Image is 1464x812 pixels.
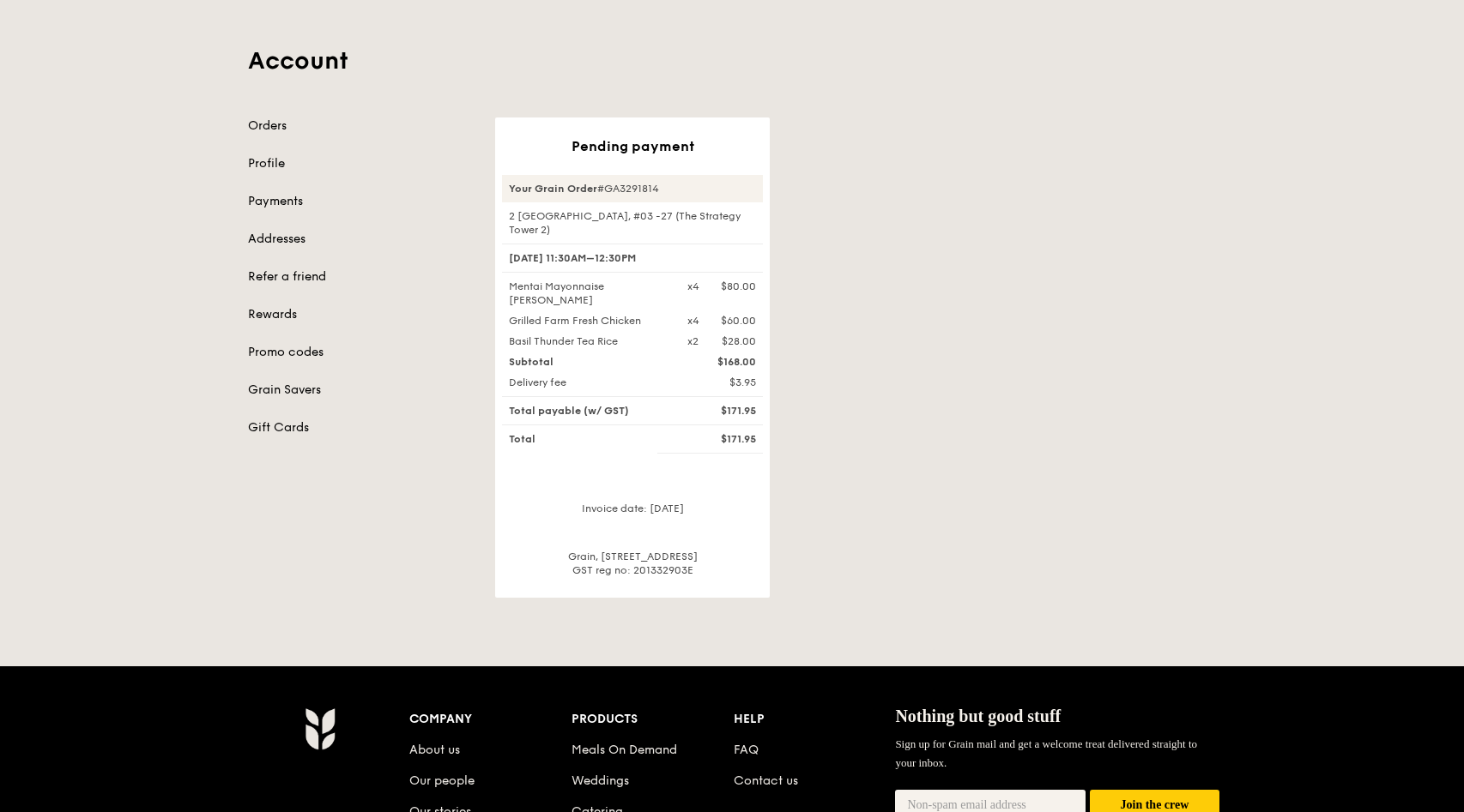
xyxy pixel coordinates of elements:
div: Grain, [STREET_ADDRESS] GST reg no: 201332903E [502,550,763,577]
div: [DATE] 11:30AM–12:30PM [502,244,763,273]
div: $171.95 [677,404,766,418]
a: Payments [248,193,475,210]
img: Grain [305,707,335,750]
div: $80.00 [721,280,756,293]
div: $168.00 [677,355,766,369]
div: $3.95 [677,376,766,389]
div: 2 [GEOGRAPHIC_DATA], #03 -27 (The Strategy Tower 2) [502,209,763,237]
span: Total payable (w/ GST) [509,405,629,417]
span: Sign up for Grain mail and get a welcome treat delivered straight to your inbox. [895,737,1197,769]
a: Grain Savers [248,382,475,399]
div: Products [572,707,734,731]
a: Refer a friend [248,268,475,286]
div: Help [734,707,896,731]
div: Basil Thunder Tea Rice [499,334,677,348]
div: x4 [687,314,699,328]
div: Total [499,432,677,446]
div: $171.95 [677,432,766,446]
div: Subtotal [499,355,677,369]
a: Meals On Demand [572,743,677,757]
a: Gift Cards [248,419,475,436]
div: #GA3291814 [502,175,763,202]
div: x2 [687,334,699,348]
a: Profile [248,155,475,172]
a: Rewards [248,306,475,323]
a: Our people [409,773,475,788]
div: Grilled Farm Fresh Chicken [499,314,677,328]
a: Addresses [248,231,475,248]
h1: Account [248,45,1216,76]
a: About us [409,743,460,757]
a: Contact us [734,773,798,788]
div: Mentai Mayonnaise [PERSON_NAME] [499,280,677,307]
strong: Your Grain Order [509,183,597,195]
span: Nothing but good stuff [895,707,1061,725]
a: Orders [248,117,475,135]
div: x4 [687,280,699,293]
a: Weddings [572,773,629,788]
div: $28.00 [722,334,756,348]
div: Company [409,707,572,731]
div: $60.00 [721,314,756,328]
a: Promo codes [248,344,475,361]
a: FAQ [734,743,759,757]
div: Pending payment [502,138,763,154]
div: Invoice date: [DATE] [502,502,763,529]
div: Delivery fee [499,376,677,389]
